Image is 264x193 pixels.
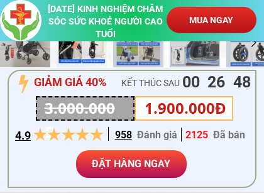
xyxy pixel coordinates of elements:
[15,127,33,145] h3: 4.9
[115,129,132,141] span: 958
[45,3,166,41] h3: [DATE] KINH NGHIỆM CHĂM SÓC SỨC KHOẺ NGƯỜI CAO TUỔI
[45,96,126,145] h3: 3.000.000Đ
[121,76,206,90] h3: KẾT THÚC SAU
[34,74,121,92] h3: GIẢM GIÁ 40%
[137,129,177,141] span: Đánh giá
[167,7,256,33] p: MUA NGAY
[145,96,229,120] h3: 1.900.000Đ
[185,129,208,141] span: 2125
[213,129,245,141] span: Đã bán
[76,150,187,178] p: ĐẶT HÀNG NGAY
